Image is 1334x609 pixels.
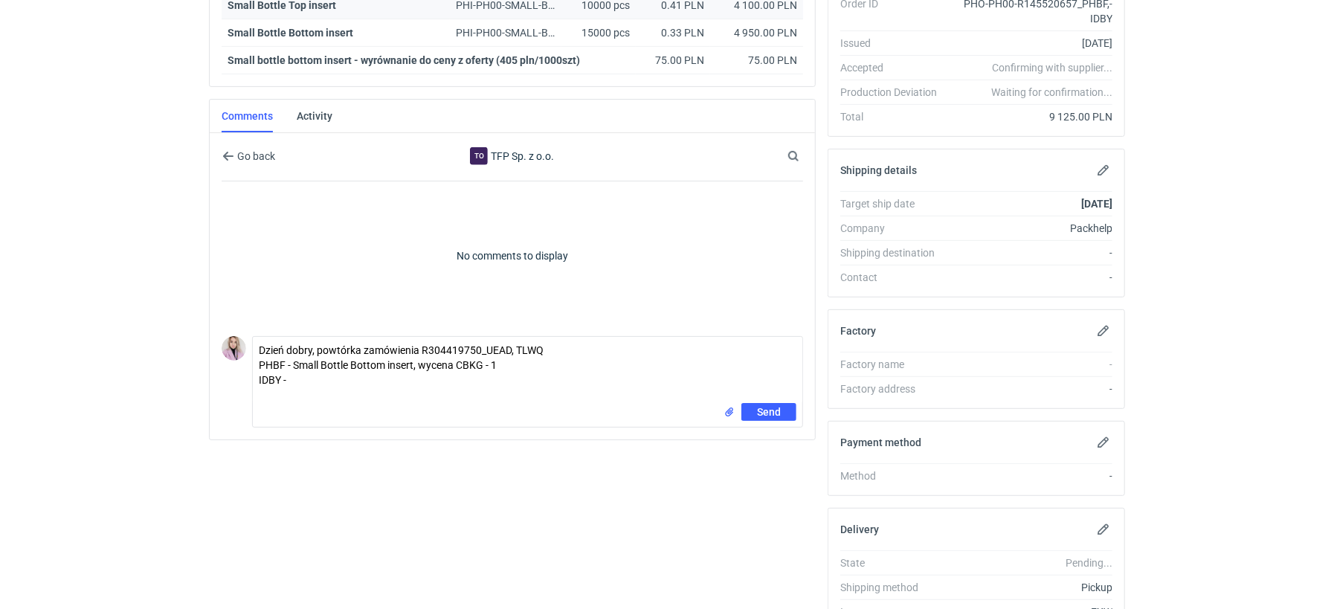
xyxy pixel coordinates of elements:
div: Total [840,109,949,124]
em: Confirming with supplier... [992,62,1112,74]
div: - [949,468,1112,483]
em: Pending... [1066,557,1112,569]
div: - [949,270,1112,285]
div: 4 950.00 PLN [716,25,797,40]
div: Accepted [840,60,949,75]
div: TFP Sp. z o.o. [390,147,634,165]
div: TFP Sp. z o.o. [470,147,488,165]
textarea: Dzień dobry, powtórka zamówienia R304419750_UEAD, TLWQ PHBF - Small Bottle Bottom insert, wycena ... [253,337,802,403]
button: Go back [222,147,276,165]
h2: Factory [840,325,876,337]
a: Activity [297,100,332,132]
strong: Small bottle bottom insert - wyrównanie do ceny z oferty (405 pln/1000szt) [228,54,580,66]
div: 0.33 PLN [642,25,704,40]
button: Edit payment method [1095,434,1112,451]
button: Edit delivery details [1095,521,1112,538]
figcaption: To [470,147,488,165]
div: Shipping destination [840,245,949,260]
div: Issued [840,36,949,51]
div: State [840,555,949,570]
input: Search [784,147,832,165]
div: 15000 pcs [561,19,636,47]
div: Pickup [949,580,1112,595]
div: - [949,381,1112,396]
button: Edit shipping details [1095,161,1112,179]
h2: Delivery [840,523,879,535]
img: Klaudia Wiśniewska [222,336,246,361]
button: Send [741,403,796,421]
div: [DATE] [949,36,1112,51]
div: Factory address [840,381,949,396]
div: PHI-PH00-SMALL-BOTTLE-BOTTOM-INSERT [456,25,555,40]
p: No comments to display [222,181,803,330]
strong: [DATE] [1081,198,1112,210]
div: Shipping method [840,580,949,595]
a: Comments [222,100,273,132]
h2: Payment method [840,436,921,448]
a: Small Bottle Bottom insert [228,27,353,39]
span: Go back [234,151,275,161]
span: Send [757,407,781,417]
em: Waiting for confirmation... [991,85,1112,100]
div: Method [840,468,949,483]
div: Target ship date [840,196,949,211]
div: Factory name [840,357,949,372]
div: 75.00 PLN [716,53,797,68]
div: Packhelp [949,221,1112,236]
h2: Shipping details [840,164,917,176]
div: 9 125.00 PLN [949,109,1112,124]
div: - [949,357,1112,372]
div: - [949,245,1112,260]
div: Contact [840,270,949,285]
button: Edit factory details [1095,322,1112,340]
div: 75.00 PLN [642,53,704,68]
div: Production Deviation [840,85,949,100]
div: Company [840,221,949,236]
